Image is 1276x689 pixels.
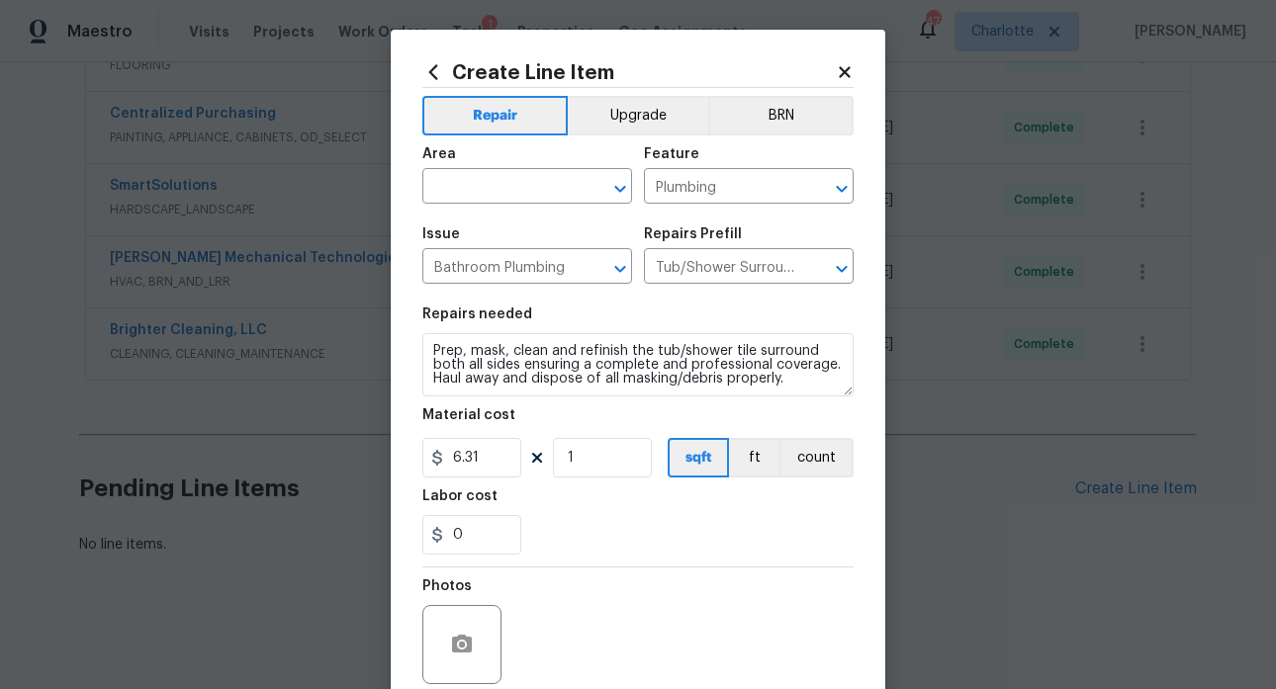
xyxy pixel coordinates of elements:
[568,96,709,135] button: Upgrade
[729,438,779,477] button: ft
[422,333,854,396] textarea: Prep, mask, clean and refinish the tub/shower tile surround both all sides ensuring a complete an...
[422,408,515,422] h5: Material cost
[606,175,634,203] button: Open
[422,307,532,321] h5: Repairs needed
[606,255,634,283] button: Open
[779,438,854,477] button: count
[708,96,854,135] button: BRN
[828,175,856,203] button: Open
[422,96,568,135] button: Repair
[644,227,742,241] h5: Repairs Prefill
[422,489,498,503] h5: Labor cost
[422,579,472,593] h5: Photos
[422,147,456,161] h5: Area
[644,147,699,161] h5: Feature
[828,255,856,283] button: Open
[668,438,729,477] button: sqft
[422,227,460,241] h5: Issue
[422,61,836,83] h2: Create Line Item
